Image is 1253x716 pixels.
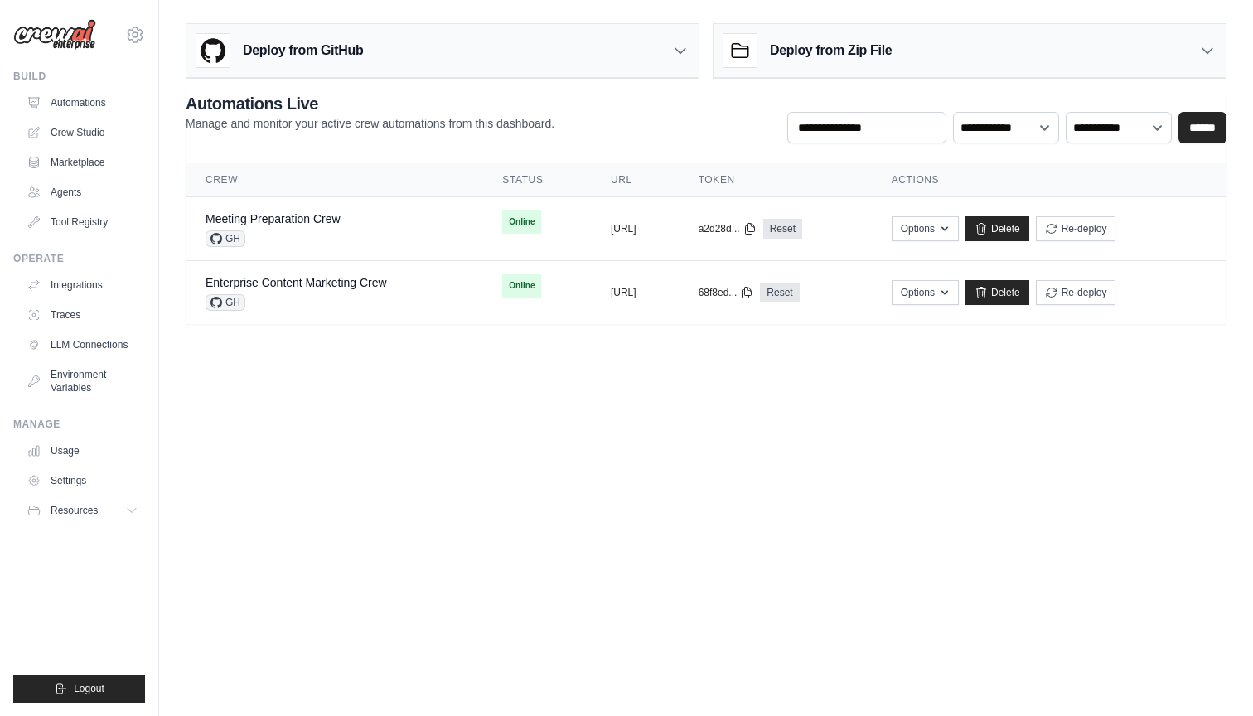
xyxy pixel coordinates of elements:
th: Status [482,163,591,197]
button: Options [892,280,959,305]
a: Crew Studio [20,119,145,146]
div: Manage [13,418,145,431]
span: Resources [51,504,98,517]
span: GH [206,230,245,247]
h3: Deploy from Zip File [770,41,892,60]
div: Build [13,70,145,83]
h2: Automations Live [186,92,554,115]
button: Resources [20,497,145,524]
th: URL [591,163,679,197]
span: Online [502,274,541,298]
span: GH [206,294,245,311]
a: Delete [965,216,1029,241]
button: Options [892,216,959,241]
img: GitHub Logo [196,34,230,67]
div: Operate [13,252,145,265]
button: Re-deploy [1036,216,1116,241]
img: Logo [13,19,96,51]
a: Agents [20,179,145,206]
button: a2d28d... [699,222,757,235]
th: Crew [186,163,482,197]
a: Environment Variables [20,361,145,401]
a: Tool Registry [20,209,145,235]
a: Marketplace [20,149,145,176]
a: Settings [20,467,145,494]
span: Online [502,210,541,234]
a: Reset [760,283,799,302]
a: Integrations [20,272,145,298]
a: LLM Connections [20,331,145,358]
button: Logout [13,675,145,703]
th: Actions [872,163,1226,197]
span: Logout [74,682,104,695]
a: Traces [20,302,145,328]
a: Delete [965,280,1029,305]
button: 68f8ed... [699,286,754,299]
a: Enterprise Content Marketing Crew [206,276,387,289]
button: Re-deploy [1036,280,1116,305]
th: Token [679,163,872,197]
a: Usage [20,438,145,464]
a: Reset [763,219,802,239]
a: Automations [20,89,145,116]
h3: Deploy from GitHub [243,41,363,60]
p: Manage and monitor your active crew automations from this dashboard. [186,115,554,132]
a: Meeting Preparation Crew [206,212,341,225]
